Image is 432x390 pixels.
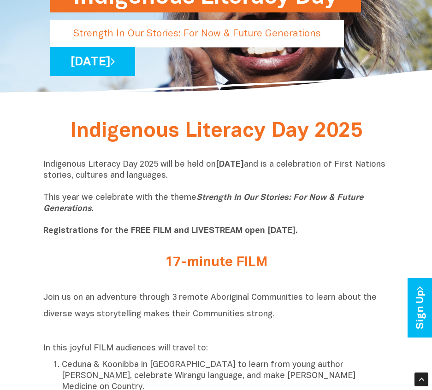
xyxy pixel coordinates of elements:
i: Strength In Our Stories: For Now & Future Generations [43,194,363,213]
b: [DATE] [216,161,244,169]
a: Indigenous Literacy Day [50,20,315,28]
div: Scroll Back to Top [414,373,428,386]
span: Indigenous Literacy Day 2025 [70,122,362,141]
h2: 17-minute FILM [50,255,382,270]
span: Join us on an adventure through 3 remote Aboriginal Communities to learn about the diverse ways s... [43,294,377,318]
a: [DATE] [50,47,135,76]
p: Strength In Our Stories: For Now & Future Generations [50,20,344,47]
p: In this joyful FILM audiences will travel to: [43,343,389,354]
b: Registrations for the FREE FILM and LIVESTREAM open [DATE]. [43,227,298,235]
p: Indigenous Literacy Day 2025 will be held on and is a celebration of First Nations stories, cultu... [43,159,389,237]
